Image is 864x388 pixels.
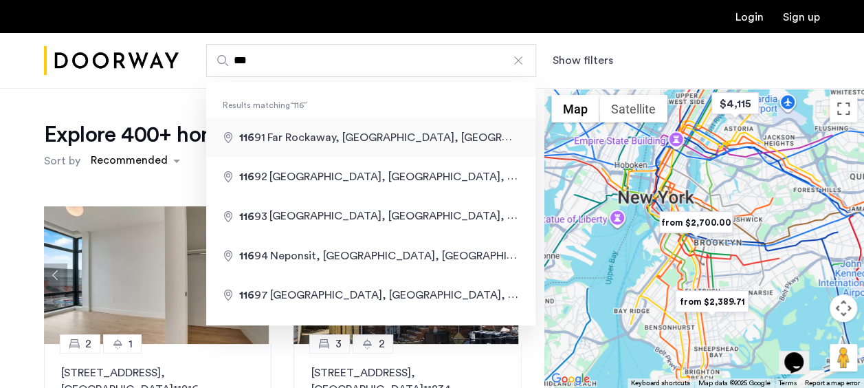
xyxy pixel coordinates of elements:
img: Google [548,370,593,388]
span: 116 [239,132,254,143]
a: Login [735,12,764,23]
span: 3 [335,336,341,352]
a: Terms (opens in new tab) [779,378,797,388]
div: Recommended [89,152,168,172]
span: Results matching [206,98,535,112]
span: 116 [239,171,254,182]
a: Cazamio Logo [44,35,179,87]
span: 94 [239,250,270,261]
span: Far Rockaway, [GEOGRAPHIC_DATA], [GEOGRAPHIC_DATA] [267,131,573,143]
span: 116 [239,250,254,261]
span: 116 [239,211,254,222]
img: 2016_638673975962267132.jpeg [44,206,269,344]
span: 1 [129,336,133,352]
div: from $2,389.71 [669,286,754,317]
button: Keyboard shortcuts [631,378,690,388]
button: Previous apartment [44,263,67,287]
h1: Explore 400+ homes and apartments [44,121,397,149]
button: Toggle fullscreen view [830,95,857,122]
span: [GEOGRAPHIC_DATA], [GEOGRAPHIC_DATA], [GEOGRAPHIC_DATA] [269,171,619,182]
button: Show or hide filters [553,52,613,69]
button: Drag Pegman onto the map to open Street View [830,344,857,371]
span: 93 [239,211,269,222]
span: Neponsit, [GEOGRAPHIC_DATA], [GEOGRAPHIC_DATA] [270,250,554,261]
a: Registration [783,12,820,23]
iframe: chat widget [779,333,823,374]
q: 116 [290,101,307,109]
div: $4,115 [706,88,764,119]
span: 2 [378,336,384,352]
ng-select: sort-apartment [84,149,187,173]
span: [GEOGRAPHIC_DATA], [GEOGRAPHIC_DATA], [GEOGRAPHIC_DATA] [270,289,620,301]
a: Open this area in Google Maps (opens a new window) [548,370,593,388]
span: 97 [239,290,270,301]
span: [GEOGRAPHIC_DATA], [GEOGRAPHIC_DATA], [GEOGRAPHIC_DATA] [269,210,619,222]
button: Show street map [551,95,599,122]
span: 91 [239,132,267,143]
img: logo [44,35,179,87]
span: 92 [239,171,269,182]
a: Report a map error [805,378,860,388]
button: Show satellite imagery [599,95,667,122]
label: Sort by [44,153,80,169]
div: from $2,700.00 [654,207,738,238]
span: 2 [85,336,91,352]
button: Map camera controls [830,294,857,322]
span: 116 [239,290,254,301]
span: Map data ©2025 Google [698,380,771,387]
input: Apartment Search [206,44,536,77]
